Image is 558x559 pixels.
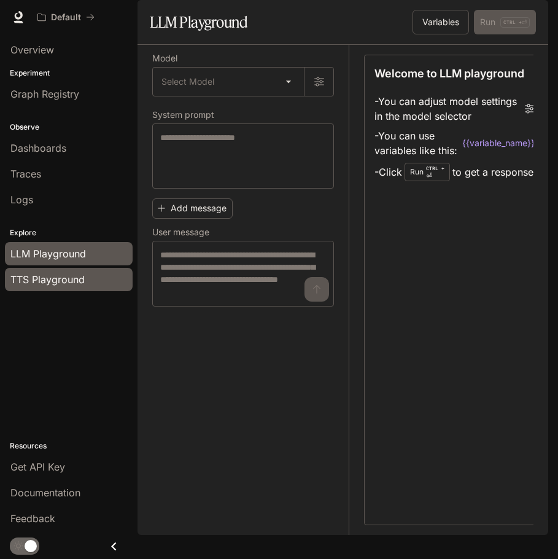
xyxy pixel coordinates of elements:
[462,137,535,149] code: {{variable_name}}
[152,54,177,63] p: Model
[413,10,469,34] button: Variables
[150,10,247,34] h1: LLM Playground
[426,165,444,172] p: CTRL +
[405,163,450,181] div: Run
[374,160,535,184] li: - Click to get a response
[32,5,100,29] button: All workspaces
[152,228,209,237] p: User message
[161,76,214,88] span: Select Model
[152,198,233,219] button: Add message
[51,12,81,23] p: Default
[374,65,524,82] p: Welcome to LLM playground
[153,68,304,96] div: Select Model
[426,165,444,179] p: ⏎
[152,111,214,119] p: System prompt
[374,92,535,126] li: - You can adjust model settings in the model selector
[374,126,535,160] li: - You can use variables like this:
